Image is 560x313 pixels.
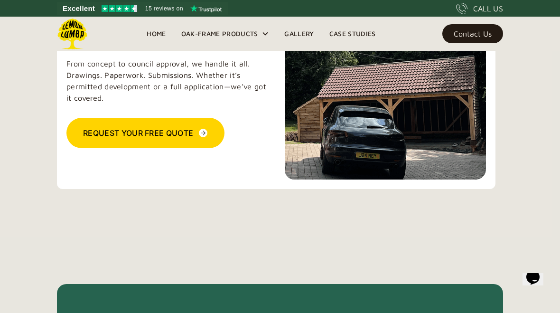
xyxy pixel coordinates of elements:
div: Oak-Frame Products [181,28,258,39]
span: 15 reviews on [145,3,183,14]
a: Home [139,27,173,41]
p: Don’t let red tape slow your project down. We’ve secured planning approvals for garages, carports... [66,1,268,104]
div: Request Your Free Quote [83,127,193,139]
a: Contact Us [442,24,503,43]
img: Trustpilot logo [190,5,222,12]
a: Gallery [277,27,321,41]
span: Excellent [63,3,95,14]
a: CALL US [456,3,503,14]
div: Contact Us [454,30,492,37]
iframe: chat widget [519,273,551,304]
a: Request Your Free Quote [66,118,224,148]
a: Case Studies [322,27,383,41]
div: Oak-Frame Products [174,17,277,51]
img: Trustpilot 4.5 stars [102,5,137,12]
div: CALL US [473,3,503,14]
a: See Lemon Lumba reviews on Trustpilot [57,2,228,15]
